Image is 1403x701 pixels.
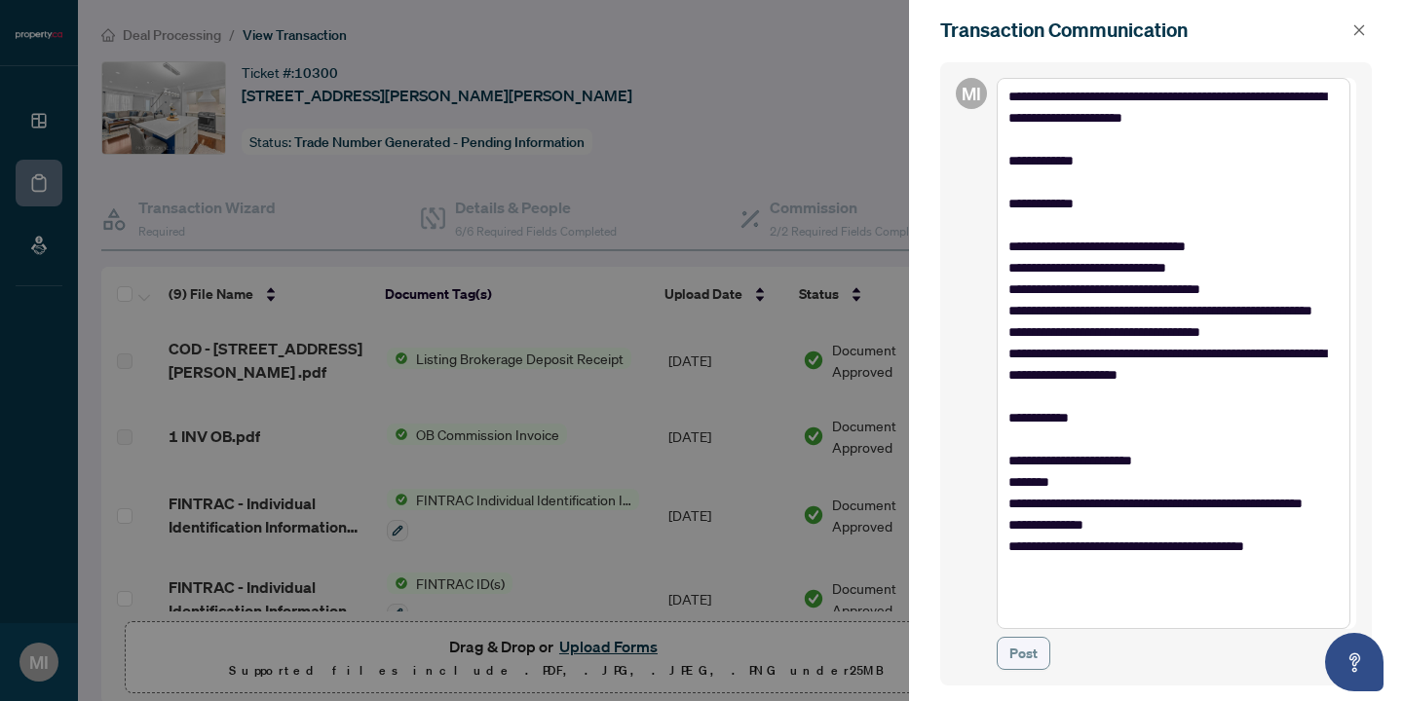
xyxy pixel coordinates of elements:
button: Post [997,637,1050,670]
span: close [1352,23,1366,37]
div: Transaction Communication [940,16,1346,45]
button: Open asap [1325,633,1384,691]
span: Post [1009,638,1038,669]
span: MI [962,80,981,107]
